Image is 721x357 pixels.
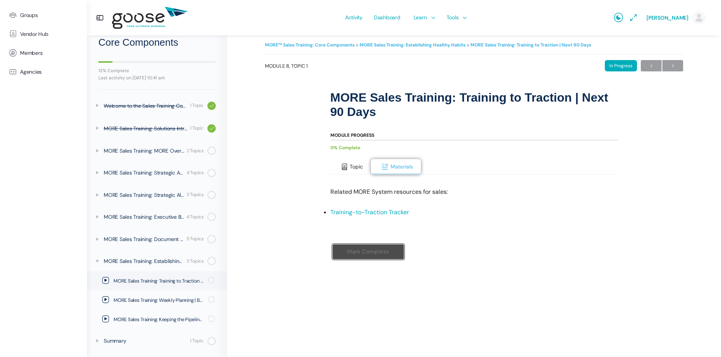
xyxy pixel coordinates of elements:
div: 1 Topic [190,102,204,109]
a: Next→ [662,60,683,71]
a: Agencies [4,62,83,81]
h1: MORE Sales Training: Training to Traction | Next 90 Days [330,90,618,119]
a: Training-to-Traction Tracker [330,208,409,216]
div: 3 Topics [187,191,204,198]
div: Welcome to the Sales Training Course [104,102,188,110]
div: Summary [104,337,188,345]
a: Vendor Hub [4,25,83,43]
div: MORE Sales Training: MORE Overview [104,147,184,155]
a: MORE Sales Training: Strategic Analysis 4 Topics [87,163,227,182]
span: MORE Sales Training: Keeping the Pipeline Flowing [114,316,203,323]
div: MORE Sales Training: Strategic Alignment Plan [104,191,184,199]
div: MORE Sales Training: Executive Briefing [104,213,184,221]
a: MORE Sales Training: MORE Overview 2 Topics [87,141,227,161]
a: MORE Sales Training: Training to Traction | Next 90 Days [470,42,591,48]
span: Groups [20,12,38,19]
div: MORE Sales Training: Document Workshop / Putting It To Work For You [104,235,184,243]
div: 4 Topics [187,213,204,221]
div: 0% Complete [330,143,610,153]
span: Materials [391,163,413,170]
div: 2 Topics [187,147,204,155]
div: 1 Topic [190,125,204,132]
div: Last activity on [DATE] 10:41 am [98,76,216,80]
input: Mark Complete [332,244,404,260]
div: MORE Sales Training: Strategic Analysis [104,168,184,177]
span: MORE Sales Training: Weekly Planning | Blocking Time [114,297,203,304]
a: MORE Sales Training: Document Workshop / Putting It To Work For You 5 Topics [87,229,227,249]
div: MORE Sales Training: Establishing Healthy Habits [104,257,184,265]
iframe: Chat Widget [683,321,721,357]
a: MORE Sales Training: Training to Traction | Next 90 Days [87,271,227,290]
a: MORE Sales Training: Strategic Alignment Plan 3 Topics [87,185,227,205]
p: Related MORE System resources for sales: [330,187,618,197]
div: 3 Topics [187,258,204,265]
a: MORE Sales Training: Weekly Planning | Blocking Time [87,291,227,309]
a: MORE Sales Training: Keeping the Pipeline Flowing [87,310,227,329]
a: MORE Sales Training: Establishing Healthy Habits 3 Topics [87,251,227,271]
span: Topic [350,163,363,170]
a: MORE Sales Training: Executive Briefing 4 Topics [87,207,227,227]
span: [PERSON_NAME] [646,14,688,21]
div: MORE Sales Training: Solutions Introduced [104,124,188,133]
a: MORE Sales Training: Establishing Healthy Habits [360,42,466,48]
a: MORE Sales Training: Solutions Introduced 1 Topic [87,118,227,139]
div: 5 Topics [187,235,204,243]
a: Groups [4,6,83,25]
div: 4 Topics [187,169,204,176]
a: MORE™ Sales Training: Core Components [265,42,355,48]
span: MORE Sales Training: Training to Traction | Next 90 Days [114,277,203,285]
span: Vendor Hub [20,31,48,37]
span: Module 8, Topic 1 [265,63,308,68]
a: Members [4,43,83,62]
div: In Progress [605,60,637,71]
a: Summary 1 Topic [87,331,227,351]
div: 12% Complete [98,68,216,73]
span: Members [20,50,42,56]
span: ← [641,61,662,71]
a: Welcome to the Sales Training Course 1 Topic [87,96,227,116]
div: Module Progress [330,133,374,138]
div: 1 Topic [190,337,204,345]
a: ←Previous [641,60,662,71]
span: Agencies [20,69,42,75]
span: → [662,61,683,71]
